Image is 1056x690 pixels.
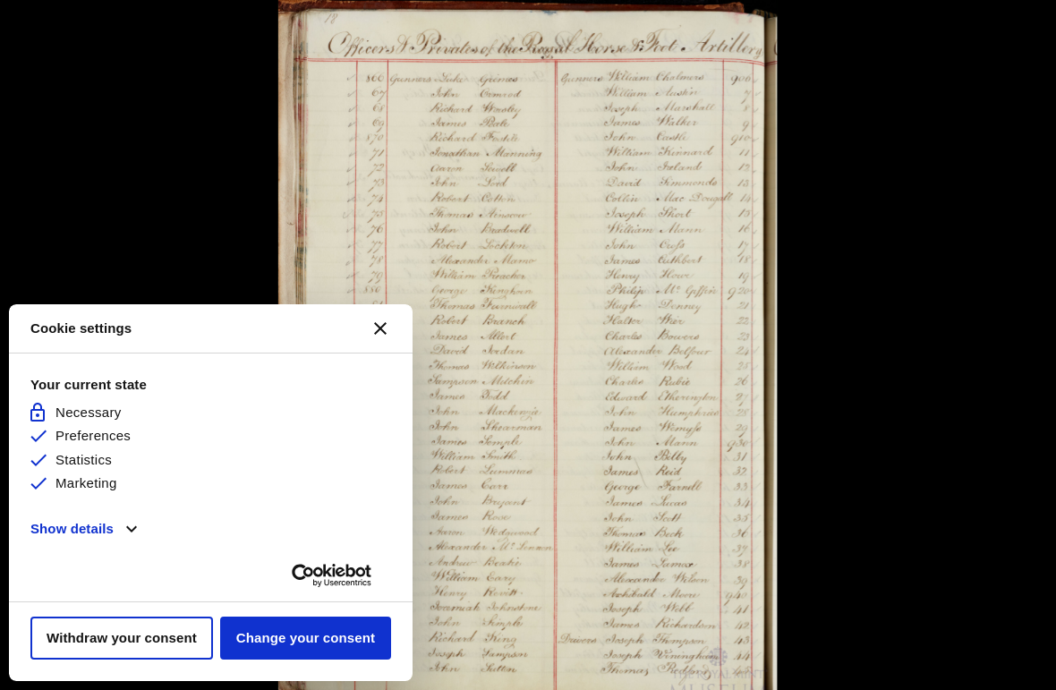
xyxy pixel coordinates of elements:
[30,617,213,660] button: Withdraw your consent
[30,450,391,471] li: Statistics
[30,519,137,540] button: Show details
[30,403,391,423] li: Necessary
[359,307,402,350] button: Close CMP widget
[30,375,391,396] strong: Your current state
[30,473,391,494] li: Marketing
[30,319,132,339] strong: Cookie settings
[220,617,391,660] button: Change your consent
[30,426,391,447] li: Preferences
[272,564,391,587] a: Usercentrics Cookiebot - opens new page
